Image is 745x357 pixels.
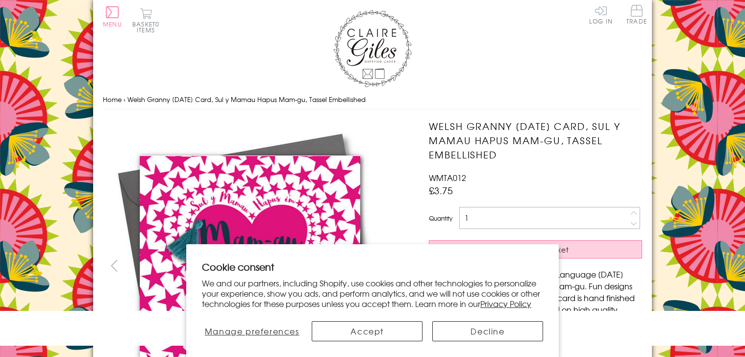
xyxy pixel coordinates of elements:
button: Decline [432,321,543,341]
a: Log In [589,5,613,24]
span: › [124,95,125,104]
span: Welsh Granny [DATE] Card, Sul y Mamau Hapus Mam-gu, Tassel Embellished [127,95,366,104]
a: Privacy Policy [480,298,531,309]
img: Claire Giles Greetings Cards [333,10,412,87]
a: Home [103,95,122,104]
span: £3.75 [429,183,453,197]
h1: Welsh Granny [DATE] Card, Sul y Mamau Hapus Mam-gu, Tassel Embellished [429,119,642,161]
label: Quantity [429,214,452,223]
span: Menu [103,20,122,28]
nav: breadcrumbs [103,90,642,110]
button: Add to Basket [429,240,642,258]
button: Manage preferences [202,321,302,341]
p: We and our partners, including Shopify, use cookies and other technologies to personalize your ex... [202,278,543,308]
button: Basket0 items [132,8,159,33]
span: WMTA012 [429,172,466,183]
button: prev [103,255,125,277]
a: Trade [626,5,647,26]
span: Trade [626,5,647,24]
h2: Cookie consent [202,260,543,274]
span: 0 items [137,20,159,34]
button: Accept [312,321,422,341]
span: Manage preferences [205,325,299,337]
button: Menu [103,6,122,27]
